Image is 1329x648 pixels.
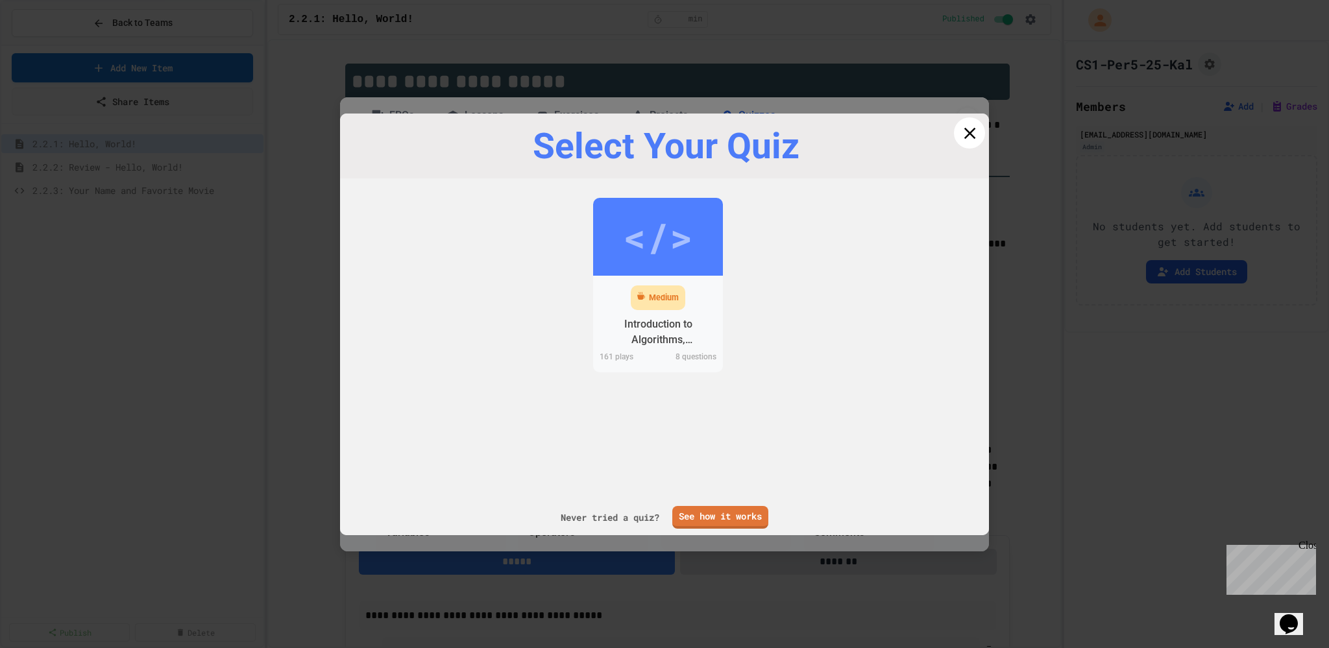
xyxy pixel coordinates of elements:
[649,292,679,304] div: Medium
[360,126,973,166] div: Select Your Quiz
[1221,540,1316,595] iframe: chat widget
[5,5,90,82] div: Chat with us now!Close
[672,506,768,529] a: See how it works
[593,351,658,366] div: 161 play s
[623,208,693,266] div: </>
[1274,596,1316,635] iframe: chat widget
[561,510,659,524] span: Never tried a quiz?
[658,351,723,366] div: 8 questions
[603,317,713,348] div: Introduction to Algorithms, Programming, and Compilers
